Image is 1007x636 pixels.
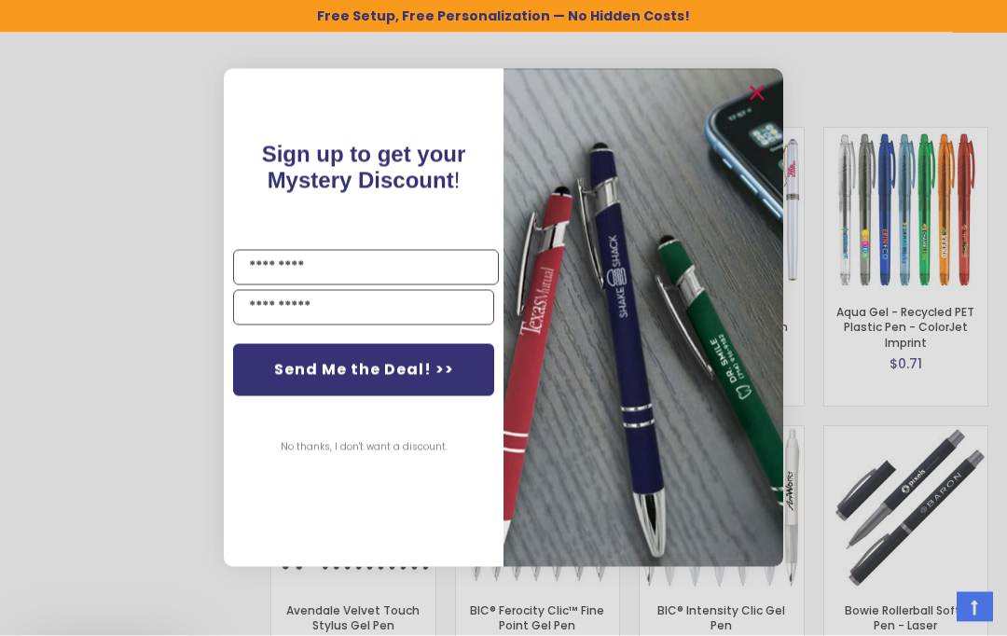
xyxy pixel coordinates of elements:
img: pop-up-image [504,69,783,566]
button: No thanks, I don't want a discount. [271,424,457,471]
span: ! [262,142,466,193]
button: Send Me the Deal! >> [233,344,494,396]
button: Close dialog [742,78,772,108]
span: Sign up to get your Mystery Discount [262,142,466,193]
